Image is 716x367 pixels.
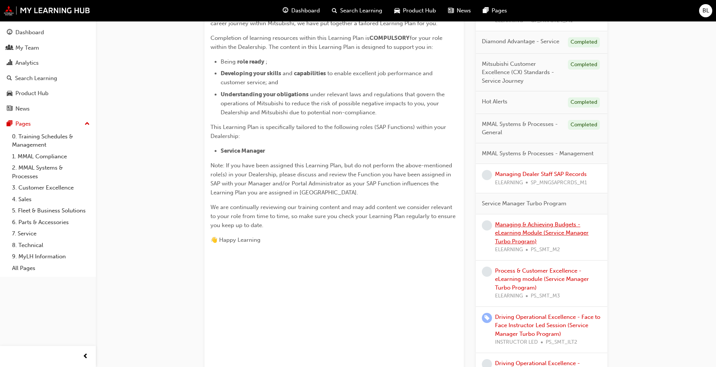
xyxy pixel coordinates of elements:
span: SP_MNGSAPRCRDS_M1 [531,179,587,187]
div: Pages [15,120,31,128]
button: Pages [3,117,93,131]
span: Pages [492,6,507,15]
span: Diamond Advantage - Service [482,37,559,46]
div: Completed [568,120,600,130]
span: PS_SMT_M2 [531,246,560,254]
a: Driving Operational Excellence - Face to Face Instructor Led Session (Service Manager Turbo Program) [495,314,600,337]
span: learningRecordVerb_NONE-icon [482,170,492,180]
a: news-iconNews [442,3,477,18]
span: car-icon [7,90,12,97]
div: News [15,105,30,113]
span: for your role within the Dealership. The content in this Learning Plan is designed to support you... [210,35,444,50]
span: learningRecordVerb_ENROLL-icon [482,313,492,323]
span: We are continually reviewing our training content and may add content we consider relevant to you... [210,204,457,229]
span: pages-icon [7,121,12,127]
div: Completed [568,97,600,108]
span: learningRecordVerb_NONE-icon [482,267,492,277]
span: Service Manager [221,147,265,154]
span: chart-icon [7,60,12,67]
span: ELEARNING [495,246,523,254]
img: mmal [4,6,90,15]
span: up-icon [85,119,90,129]
span: News [457,6,471,15]
span: Search Learning [340,6,382,15]
span: news-icon [7,106,12,112]
a: car-iconProduct Hub [388,3,442,18]
span: PS_SMT_M3 [531,292,560,300]
a: 8. Technical [9,240,93,251]
div: Completed [568,60,600,70]
span: . To support you and your career journey within Mitsubishi, we have put together a tailored Learn... [210,11,457,27]
div: Completed [568,37,600,47]
span: prev-icon [83,352,88,361]
span: ELEARNING [495,179,523,187]
span: ELEARNING [495,292,523,300]
a: 9. MyLH Information [9,251,93,262]
a: Search Learning [3,71,93,85]
span: under relevant laws and regulations that govern the operations of Mitsubishi to reduce the risk o... [221,91,446,116]
span: MMAL Systems & Processes - General [482,120,562,137]
span: INSTRUCTOR LED [495,338,538,347]
span: Product Hub [403,6,436,15]
span: pages-icon [483,6,489,15]
div: Dashboard [15,28,44,37]
span: Understanding your obligations [221,91,309,98]
a: 3. Customer Excellence [9,182,93,194]
span: COMPULSORY [369,35,410,41]
span: capabilities [294,70,326,77]
span: search-icon [332,6,337,15]
span: people-icon [7,45,12,52]
span: ; [266,58,267,65]
span: Hot Alerts [482,97,507,106]
div: My Team [15,44,39,52]
span: search-icon [7,75,12,82]
a: My Team [3,41,93,55]
a: 1. MMAL Compliance [9,151,93,162]
a: 2. MMAL Systems & Processes [9,162,93,182]
span: BL [702,6,709,15]
span: MMAL Systems & Processes - Management [482,149,593,158]
span: role ready [237,58,264,65]
div: Product Hub [15,89,48,98]
a: Product Hub [3,86,93,100]
a: 5. Fleet & Business Solutions [9,205,93,217]
span: PS_SMT_ILT2 [546,338,577,347]
a: All Pages [9,262,93,274]
span: Completion of learning resources within this Learning Plan is [210,35,369,41]
span: 👋 Happy Learning [210,237,260,243]
a: Analytics [3,56,93,70]
a: Managing & Achieving Budgets - eLearning Module (Service Manager Turbo Program) [495,221,589,245]
span: guage-icon [283,6,288,15]
a: News [3,102,93,116]
span: guage-icon [7,29,12,36]
span: Service Manager Turbo Program [482,199,566,208]
a: Process & Customer Excellence - eLearning module (Service Manager Turbo Program) [495,267,589,291]
a: search-iconSearch Learning [326,3,388,18]
span: This Learning Plan is specifically tailored to the following roles (SAP Functions) within your De... [210,124,448,140]
div: Search Learning [15,74,57,83]
a: guage-iconDashboard [277,3,326,18]
span: Note: If you have been assigned this Learning Plan, but do not perform the above-mentioned role(s... [210,162,454,196]
button: DashboardMy TeamAnalyticsSearch LearningProduct HubNews [3,24,93,117]
span: news-icon [448,6,454,15]
a: Dashboard [3,26,93,39]
button: BL [699,4,712,17]
a: pages-iconPages [477,3,513,18]
a: 7. Service [9,228,93,240]
a: 4. Sales [9,194,93,205]
a: Managing Dealer Staff SAP Records [495,171,587,177]
span: Developing your skills [221,70,281,77]
span: learningRecordVerb_NONE-icon [482,220,492,231]
span: Mitsubishi Customer Excellence (CX) Standards - Service Journey [482,60,562,85]
span: Being [221,58,236,65]
span: car-icon [394,6,400,15]
a: 0. Training Schedules & Management [9,131,93,151]
span: to enable excellent job performance and customer service; and [221,70,434,86]
div: Analytics [15,59,39,67]
span: and [283,70,292,77]
a: 6. Parts & Accessories [9,217,93,228]
span: Dashboard [291,6,320,15]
